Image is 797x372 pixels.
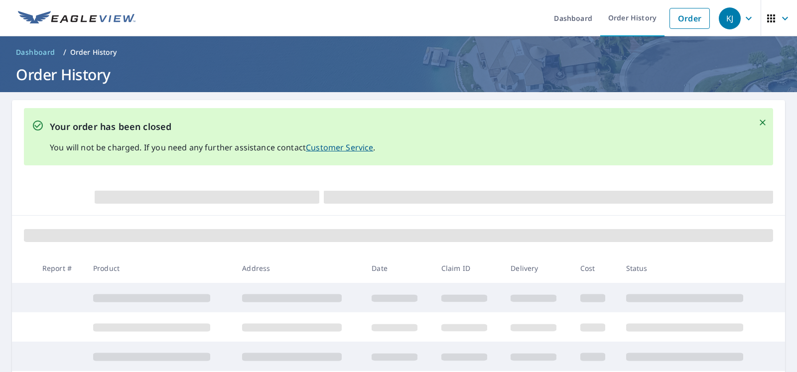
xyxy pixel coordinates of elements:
[70,47,117,57] p: Order History
[719,7,741,29] div: KJ
[16,47,55,57] span: Dashboard
[572,253,618,283] th: Cost
[18,11,135,26] img: EV Logo
[12,44,785,60] nav: breadcrumb
[12,44,59,60] a: Dashboard
[50,141,376,153] p: You will not be charged. If you need any further assistance contact .
[85,253,234,283] th: Product
[34,253,85,283] th: Report #
[433,253,503,283] th: Claim ID
[364,253,433,283] th: Date
[618,253,767,283] th: Status
[306,142,373,153] a: Customer Service
[756,116,769,129] button: Close
[503,253,572,283] th: Delivery
[12,64,785,85] h1: Order History
[669,8,710,29] a: Order
[234,253,364,283] th: Address
[63,46,66,58] li: /
[50,120,376,133] p: Your order has been closed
